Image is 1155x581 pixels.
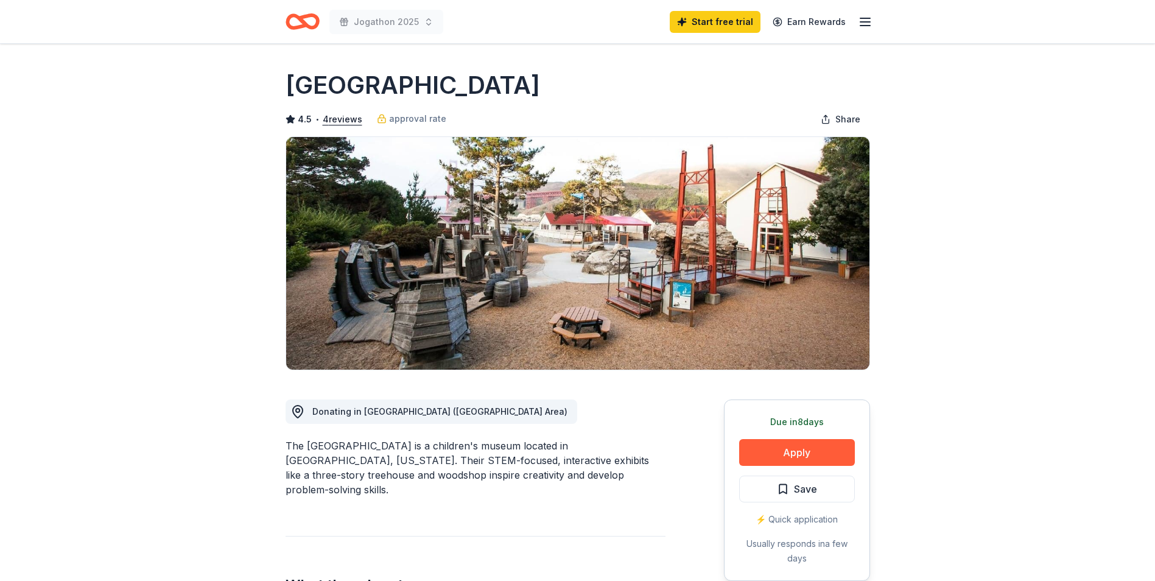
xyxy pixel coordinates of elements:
[765,11,853,33] a: Earn Rewards
[286,137,869,370] img: Image for Bay Area Discovery Museum
[811,107,870,132] button: Share
[312,406,567,417] span: Donating in [GEOGRAPHIC_DATA] ([GEOGRAPHIC_DATA] Area)
[286,438,665,497] div: The [GEOGRAPHIC_DATA] is a children's museum located in [GEOGRAPHIC_DATA], [US_STATE]. Their STEM...
[794,481,817,497] span: Save
[739,476,855,502] button: Save
[377,111,446,126] a: approval rate
[739,415,855,429] div: Due in 8 days
[286,7,320,36] a: Home
[670,11,760,33] a: Start free trial
[389,111,446,126] span: approval rate
[354,15,419,29] span: Jogathon 2025
[739,439,855,466] button: Apply
[739,537,855,566] div: Usually responds in a few days
[329,10,443,34] button: Jogathon 2025
[315,114,319,124] span: •
[286,68,540,102] h1: [GEOGRAPHIC_DATA]
[298,112,312,127] span: 4.5
[739,512,855,527] div: ⚡️ Quick application
[323,112,362,127] button: 4reviews
[835,112,860,127] span: Share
